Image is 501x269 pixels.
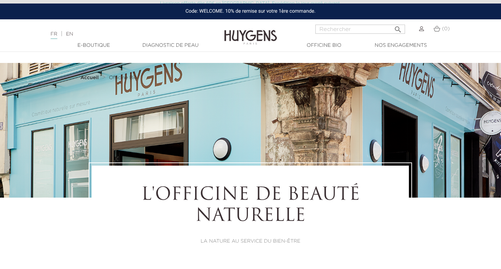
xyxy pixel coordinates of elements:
input: Rechercher [315,25,405,34]
a: E-Boutique [59,42,129,49]
div: | [47,30,204,38]
a: Nos engagements [366,42,436,49]
a: EN [66,32,73,37]
h1: L'OFFICINE DE BEAUTÉ NATURELLE [111,185,390,227]
a: Officine Bio [289,42,359,49]
span: Officine Bio [109,75,137,80]
button:  [392,23,404,32]
a: Officine Bio [109,75,137,81]
p: LA NATURE AU SERVICE DU BIEN-ÊTRE [111,238,390,245]
a: FR [51,32,57,39]
a: Accueil [81,75,100,81]
a: Diagnostic de peau [135,42,206,49]
strong: Accueil [81,75,99,80]
i:  [394,23,402,32]
span: (0) [442,26,450,31]
img: Huygens [224,19,277,46]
